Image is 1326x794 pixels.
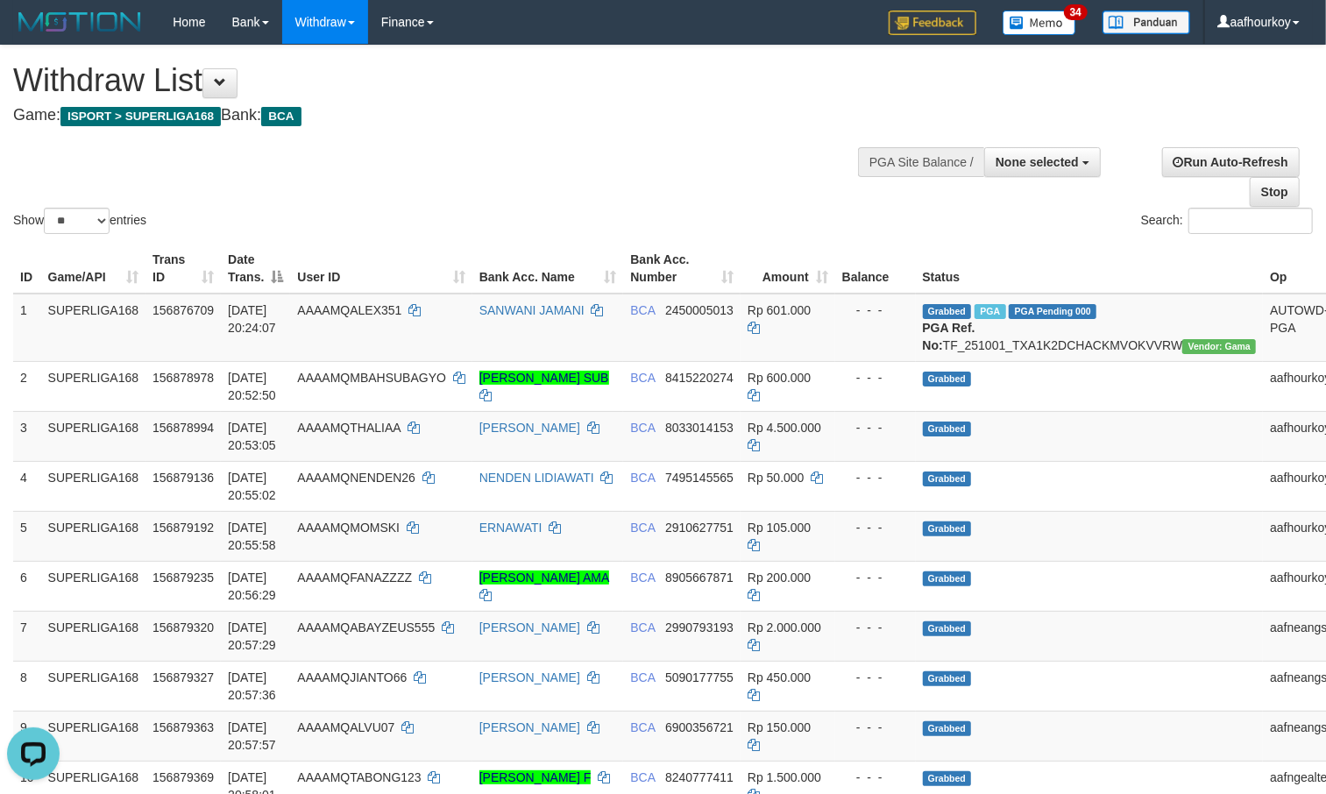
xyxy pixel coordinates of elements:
td: 4 [13,461,41,511]
div: - - - [842,369,909,386]
th: Balance [835,244,916,294]
span: Rp 50.000 [748,471,805,485]
td: SUPERLIGA168 [41,711,146,761]
span: [DATE] 20:55:58 [228,521,276,552]
img: Button%20Memo.svg [1003,11,1076,35]
div: - - - [842,519,909,536]
div: - - - [842,569,909,586]
span: AAAAMQALEX351 [297,303,401,317]
span: BCA [630,521,655,535]
span: Rp 4.500.000 [748,421,821,435]
select: Showentries [44,208,110,234]
span: Copy 8240777411 to clipboard [665,770,734,784]
a: NENDEN LIDIAWATI [479,471,594,485]
span: Grabbed [923,471,972,486]
span: [DATE] 20:24:07 [228,303,276,335]
span: Copy 7495145565 to clipboard [665,471,734,485]
span: BCA [630,471,655,485]
td: SUPERLIGA168 [41,611,146,661]
span: AAAAMQTHALIAA [297,421,400,435]
div: - - - [842,719,909,736]
a: SANWANI JAMANI [479,303,585,317]
span: 156879136 [152,471,214,485]
span: BCA [630,620,655,634]
span: 34 [1064,4,1088,20]
label: Show entries [13,208,146,234]
td: SUPERLIGA168 [41,561,146,611]
span: [DATE] 20:56:29 [228,571,276,602]
th: Bank Acc. Number: activate to sort column ascending [623,244,741,294]
span: Vendor URL: https://trx31.1velocity.biz [1182,339,1256,354]
a: Stop [1250,177,1300,207]
td: SUPERLIGA168 [41,511,146,561]
th: ID [13,244,41,294]
span: 156879320 [152,620,214,634]
img: MOTION_logo.png [13,9,146,35]
span: Grabbed [923,571,972,586]
span: Rp 2.000.000 [748,620,821,634]
td: SUPERLIGA168 [41,361,146,411]
span: [DATE] 20:55:02 [228,471,276,502]
button: None selected [984,147,1101,177]
h4: Game: Bank: [13,107,867,124]
td: SUPERLIGA168 [41,411,146,461]
span: None selected [996,155,1079,169]
span: Copy 2450005013 to clipboard [665,303,734,317]
span: 156879192 [152,521,214,535]
span: BCA [630,720,655,734]
a: ERNAWATI [479,521,542,535]
td: 1 [13,294,41,362]
span: Grabbed [923,671,972,686]
span: 156879363 [152,720,214,734]
div: - - - [842,419,909,436]
a: [PERSON_NAME] F [479,770,592,784]
div: PGA Site Balance / [858,147,984,177]
span: Copy 5090177755 to clipboard [665,670,734,684]
span: 156878994 [152,421,214,435]
a: [PERSON_NAME] [479,720,580,734]
td: SUPERLIGA168 [41,294,146,362]
div: - - - [842,669,909,686]
span: Grabbed [923,422,972,436]
th: Trans ID: activate to sort column ascending [145,244,221,294]
td: 5 [13,511,41,561]
span: PGA Pending [1009,304,1096,319]
span: ISPORT > SUPERLIGA168 [60,107,221,126]
span: 156878978 [152,371,214,385]
span: [DATE] 20:52:50 [228,371,276,402]
input: Search: [1188,208,1313,234]
th: User ID: activate to sort column ascending [290,244,472,294]
b: PGA Ref. No: [923,321,975,352]
a: Run Auto-Refresh [1162,147,1300,177]
span: Copy 8033014153 to clipboard [665,421,734,435]
label: Search: [1141,208,1313,234]
th: Amount: activate to sort column ascending [741,244,835,294]
span: AAAAMQNENDEN26 [297,471,415,485]
h1: Withdraw List [13,63,867,98]
a: [PERSON_NAME] [479,421,580,435]
th: Status [916,244,1264,294]
span: Copy 8415220274 to clipboard [665,371,734,385]
span: Copy 2910627751 to clipboard [665,521,734,535]
span: Rp 105.000 [748,521,811,535]
span: 156879235 [152,571,214,585]
span: Rp 600.000 [748,371,811,385]
span: AAAAMQMOMSKI [297,521,400,535]
span: [DATE] 20:53:05 [228,421,276,452]
span: AAAAMQABAYZEUS555 [297,620,435,634]
td: SUPERLIGA168 [41,461,146,511]
span: Rp 150.000 [748,720,811,734]
span: Copy 8905667871 to clipboard [665,571,734,585]
span: AAAAMQFANAZZZZ [297,571,412,585]
span: Copy 2990793193 to clipboard [665,620,734,634]
button: Open LiveChat chat widget [7,7,60,60]
td: 8 [13,661,41,711]
td: TF_251001_TXA1K2DCHACKMVOKVVRW [916,294,1264,362]
a: [PERSON_NAME] [479,670,580,684]
span: [DATE] 20:57:29 [228,620,276,652]
td: 3 [13,411,41,461]
span: AAAAMQJIANTO66 [297,670,407,684]
span: Grabbed [923,372,972,386]
img: panduan.png [1103,11,1190,34]
span: BCA [630,371,655,385]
